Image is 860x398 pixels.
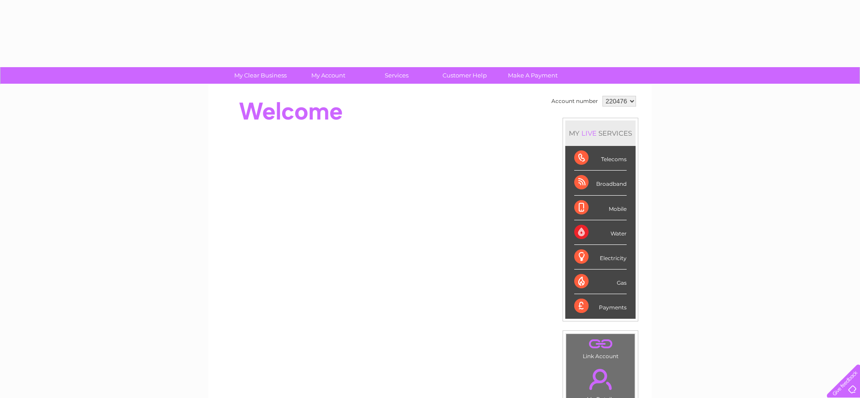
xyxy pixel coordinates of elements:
div: Broadband [574,171,627,195]
div: Mobile [574,196,627,220]
div: MY SERVICES [565,120,636,146]
a: Customer Help [428,67,502,84]
div: Telecoms [574,146,627,171]
div: Water [574,220,627,245]
a: My Clear Business [224,67,297,84]
div: LIVE [580,129,598,137]
a: Services [360,67,434,84]
div: Payments [574,294,627,318]
a: Make A Payment [496,67,570,84]
div: Gas [574,270,627,294]
a: . [568,364,632,395]
td: Link Account [566,334,635,362]
a: My Account [292,67,365,84]
td: Account number [549,94,600,109]
a: . [568,336,632,352]
div: Electricity [574,245,627,270]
